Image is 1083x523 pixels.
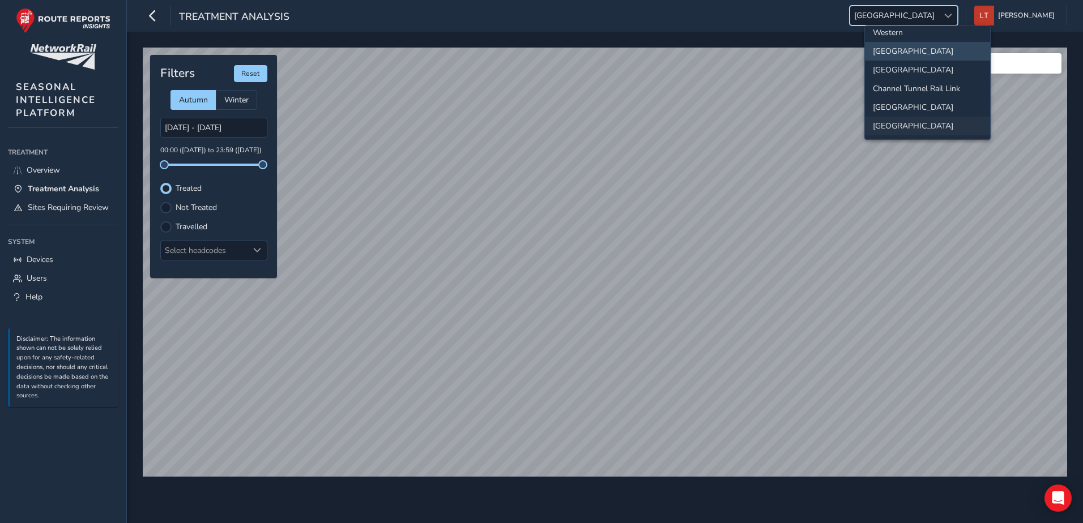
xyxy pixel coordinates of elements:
span: Treatment Analysis [179,10,289,25]
label: Not Treated [176,204,217,212]
h4: Filters [160,66,195,80]
li: Anglia [865,61,990,79]
div: Open Intercom Messenger [1044,485,1072,512]
label: Travelled [176,223,207,231]
div: Treatment [8,144,118,161]
button: Reset [234,65,267,82]
span: Treatment Analysis [28,183,99,194]
p: 00:00 ([DATE]) to 23:59 ([DATE]) [160,145,267,156]
p: Disclaimer: The information shown can not be solely relied upon for any safety-related decisions,... [16,335,113,401]
span: Sites Requiring Review [28,202,109,213]
label: Treated [176,185,202,192]
span: Autumn [179,95,208,105]
a: Users [8,269,118,288]
span: Winter [224,95,249,105]
li: Channel Tunnel Rail Link [865,79,990,98]
button: [PERSON_NAME] [974,6,1059,25]
a: Devices [8,250,118,269]
span: [PERSON_NAME] [998,6,1055,25]
a: Help [8,288,118,306]
span: Overview [27,165,60,175]
img: rr logo [16,8,110,33]
a: Sites Requiring Review [8,198,118,217]
li: East Midlands [865,117,990,135]
span: Help [25,291,42,302]
div: Select headcodes [161,241,248,260]
canvas: Map [143,48,1067,477]
div: System [8,233,118,250]
li: Western [865,23,990,42]
img: diamond-layout [974,6,994,25]
span: Devices [27,254,53,265]
div: Winter [216,90,257,110]
a: Overview [8,161,118,179]
div: Autumn [170,90,216,110]
span: [GEOGRAPHIC_DATA] [850,6,939,25]
img: customer logo [30,44,96,70]
li: East Coast [865,98,990,117]
input: Search [926,53,1061,74]
span: Users [27,273,47,284]
a: Treatment Analysis [8,179,118,198]
li: Scotland [865,42,990,61]
span: SEASONAL INTELLIGENCE PLATFORM [16,80,96,119]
